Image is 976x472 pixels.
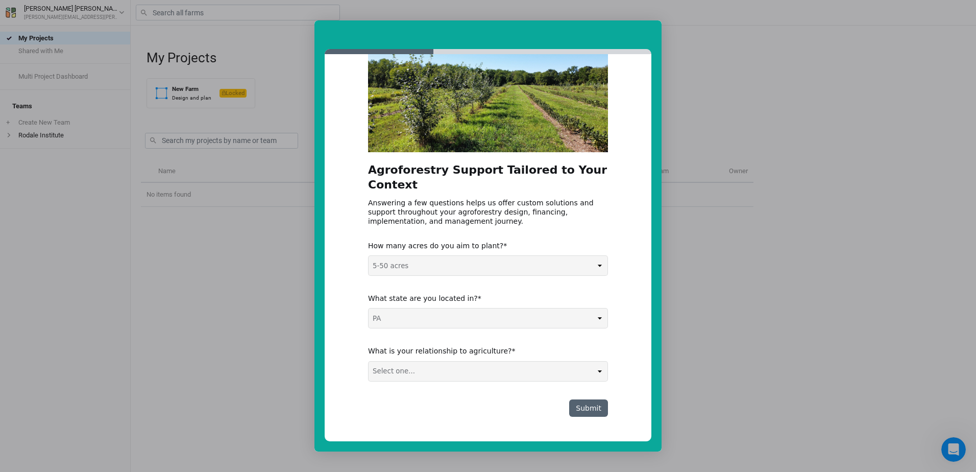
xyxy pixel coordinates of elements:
div: Answering a few questions helps us offer custom solutions and support throughout your agroforestr... [368,198,608,226]
select: Select one... [369,362,607,381]
div: What is your relationship to agriculture? [368,346,593,356]
select: Please select a response... [369,256,607,275]
h2: Agroforestry Support Tailored to Your Context [368,162,608,198]
select: Select one... [369,309,607,328]
div: How many acres do you aim to plant? [368,241,593,250]
button: Submit [569,399,608,417]
div: What state are you located in? [368,294,593,303]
